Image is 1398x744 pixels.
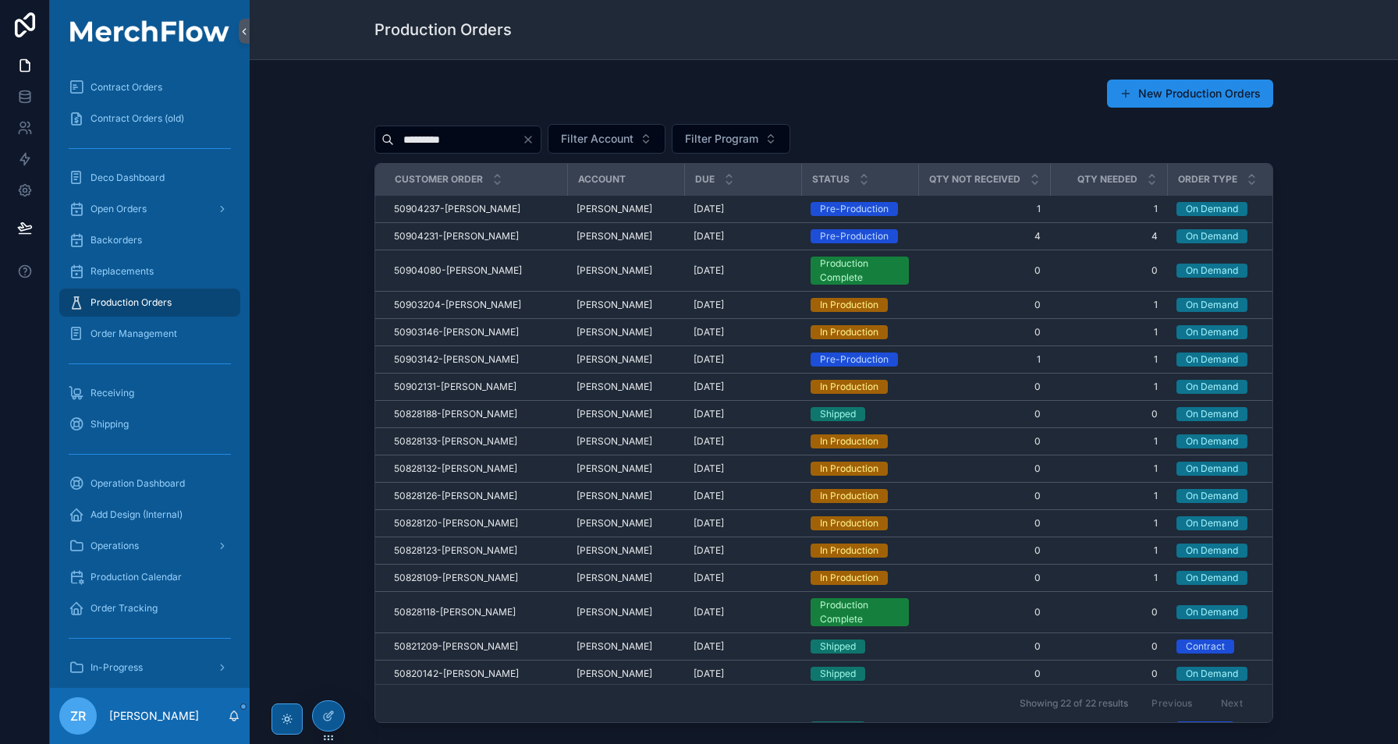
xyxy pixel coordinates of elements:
span: [DATE] [694,606,724,618]
div: In Production [820,489,878,503]
div: On Demand [1186,264,1238,278]
a: [DATE] [694,544,792,557]
a: Contract Orders [59,73,240,101]
a: On Demand [1176,462,1275,476]
a: 0 [1059,668,1158,680]
span: 50903146-[PERSON_NAME] [394,326,519,338]
span: Production Orders [90,296,172,309]
span: Customer order [395,173,483,186]
span: [DATE] [694,203,724,215]
a: Production Complete [811,598,909,626]
a: [DATE] [694,299,792,311]
div: On Demand [1186,462,1238,476]
span: [DATE] [694,353,724,366]
a: [DATE] [694,230,792,243]
span: Filter Program [685,131,758,147]
div: On Demand [1186,605,1238,619]
div: Production Complete [820,598,899,626]
div: In Production [820,516,878,530]
div: Pre-Production [820,353,889,367]
a: [PERSON_NAME] [577,326,675,338]
a: 0 [928,408,1041,420]
div: On Demand [1186,571,1238,585]
span: [DATE] [694,572,724,584]
a: 50828109-[PERSON_NAME] [394,572,558,584]
span: 1 [1059,517,1158,530]
span: 50828188-[PERSON_NAME] [394,408,517,420]
button: Clear [522,133,541,146]
a: 50903142-[PERSON_NAME] [394,353,558,366]
span: [DATE] [694,544,724,557]
a: 50828118-[PERSON_NAME] [394,606,558,618]
span: Receiving [90,387,134,399]
div: On Demand [1186,380,1238,394]
a: [DATE] [694,517,792,530]
div: Contract [1186,639,1225,654]
span: Order Type [1178,173,1237,186]
span: 0 [1059,606,1158,618]
div: In Production [820,298,878,312]
button: Select Button [548,124,665,154]
div: On Demand [1186,516,1238,530]
span: [PERSON_NAME] [577,408,652,420]
span: Deco Dashboard [90,172,165,184]
a: 50828120-[PERSON_NAME] [394,517,558,530]
span: 50828126-[PERSON_NAME] [394,490,517,502]
span: [PERSON_NAME] [577,326,652,338]
a: On Demand [1176,605,1275,619]
span: [PERSON_NAME] [577,435,652,448]
span: [PERSON_NAME] [577,490,652,502]
span: Filter Account [561,131,633,147]
span: Order Tracking [90,602,158,615]
span: Order Management [90,328,177,340]
span: 50904231-[PERSON_NAME] [394,230,519,243]
a: 1 [1059,203,1158,215]
a: 50902131-[PERSON_NAME] [394,381,558,393]
a: [PERSON_NAME] [577,517,675,530]
a: 4 [928,230,1041,243]
a: On Demand [1176,264,1275,278]
a: [DATE] [694,264,792,277]
div: In Production [820,544,878,558]
a: On Demand [1176,407,1275,421]
span: 50828118-[PERSON_NAME] [394,606,516,618]
a: On Demand [1176,489,1275,503]
a: Shipped [811,407,909,421]
span: Contract Orders (old) [90,112,184,125]
div: On Demand [1186,229,1238,243]
span: 50820142-[PERSON_NAME] [394,668,519,680]
a: On Demand [1176,667,1275,681]
a: 0 [928,490,1041,502]
a: In Production [811,298,909,312]
a: [DATE] [694,381,792,393]
a: 1 [928,353,1041,366]
span: [DATE] [694,517,724,530]
span: ZR [70,707,86,725]
a: 0 [928,326,1041,338]
a: Production Complete [811,257,909,285]
a: 0 [1059,264,1158,277]
span: 1 [1059,326,1158,338]
button: New Production Orders [1107,80,1273,108]
span: QTY NEEDED [1077,173,1137,186]
a: [PERSON_NAME] [577,353,675,366]
a: Pre-Production [811,202,909,216]
span: [PERSON_NAME] [577,299,652,311]
a: In Production [811,434,909,448]
a: [PERSON_NAME] [577,640,675,653]
span: [PERSON_NAME] [577,606,652,618]
a: 1 [1059,381,1158,393]
a: 1 [1059,353,1158,366]
a: Add Design (Internal) [59,501,240,529]
a: 1 [1059,299,1158,311]
div: On Demand [1186,298,1238,312]
a: 0 [928,668,1041,680]
a: On Demand [1176,544,1275,558]
a: 1 [1059,462,1158,475]
span: Contract Orders [90,81,162,94]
